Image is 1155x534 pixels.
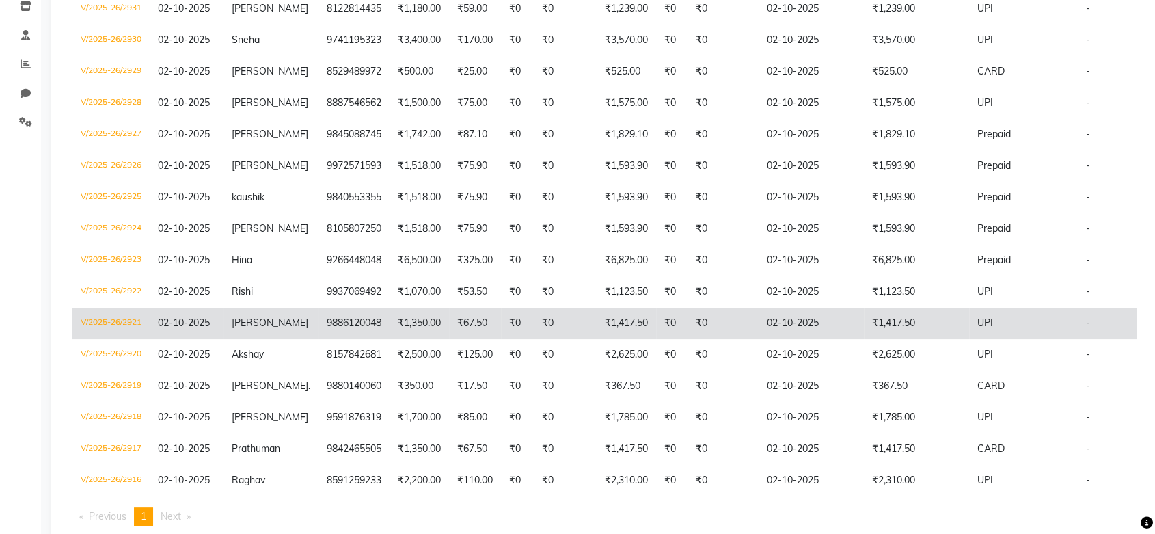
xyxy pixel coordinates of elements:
[534,308,597,339] td: ₹0
[977,222,1011,235] span: Prepaid
[656,245,688,276] td: ₹0
[977,317,993,329] span: UPI
[656,25,688,56] td: ₹0
[656,371,688,402] td: ₹0
[318,245,390,276] td: 9266448048
[864,371,969,402] td: ₹367.50
[72,25,150,56] td: V/2025-26/2930
[232,442,280,455] span: Prathuman
[1086,2,1090,14] span: -
[161,510,181,522] span: Next
[318,339,390,371] td: 8157842681
[72,182,150,213] td: V/2025-26/2925
[977,191,1011,203] span: Prepaid
[158,159,210,172] span: 02-10-2025
[1086,128,1090,140] span: -
[390,245,449,276] td: ₹6,500.00
[501,245,534,276] td: ₹0
[318,25,390,56] td: 9741195323
[688,276,759,308] td: ₹0
[72,245,150,276] td: V/2025-26/2923
[977,96,993,109] span: UPI
[390,119,449,150] td: ₹1,742.00
[1086,442,1090,455] span: -
[390,276,449,308] td: ₹1,070.00
[501,339,534,371] td: ₹0
[864,245,969,276] td: ₹6,825.00
[318,150,390,182] td: 9972571593
[501,119,534,150] td: ₹0
[759,402,864,433] td: 02-10-2025
[759,245,864,276] td: 02-10-2025
[449,88,501,119] td: ₹75.00
[390,88,449,119] td: ₹1,500.00
[864,119,969,150] td: ₹1,829.10
[1086,348,1090,360] span: -
[449,276,501,308] td: ₹53.50
[390,308,449,339] td: ₹1,350.00
[390,433,449,465] td: ₹1,350.00
[501,56,534,88] td: ₹0
[977,379,1005,392] span: CARD
[534,25,597,56] td: ₹0
[158,474,210,486] span: 02-10-2025
[597,56,656,88] td: ₹525.00
[597,433,656,465] td: ₹1,417.50
[501,402,534,433] td: ₹0
[501,182,534,213] td: ₹0
[390,339,449,371] td: ₹2,500.00
[688,182,759,213] td: ₹0
[977,159,1011,172] span: Prepaid
[688,150,759,182] td: ₹0
[72,433,150,465] td: V/2025-26/2917
[449,25,501,56] td: ₹170.00
[501,308,534,339] td: ₹0
[232,191,264,203] span: kaushik
[656,402,688,433] td: ₹0
[318,56,390,88] td: 8529489972
[759,308,864,339] td: 02-10-2025
[688,88,759,119] td: ₹0
[656,119,688,150] td: ₹0
[977,442,1005,455] span: CARD
[656,56,688,88] td: ₹0
[158,348,210,360] span: 02-10-2025
[597,213,656,245] td: ₹1,593.90
[534,465,597,496] td: ₹0
[232,159,308,172] span: [PERSON_NAME]
[318,433,390,465] td: 9842465505
[501,88,534,119] td: ₹0
[977,2,993,14] span: UPI
[977,411,993,423] span: UPI
[1086,159,1090,172] span: -
[597,402,656,433] td: ₹1,785.00
[449,150,501,182] td: ₹75.90
[656,433,688,465] td: ₹0
[534,339,597,371] td: ₹0
[232,285,253,297] span: Rishi
[1086,411,1090,423] span: -
[232,128,308,140] span: [PERSON_NAME]
[158,442,210,455] span: 02-10-2025
[318,88,390,119] td: 8887546562
[597,308,656,339] td: ₹1,417.50
[158,128,210,140] span: 02-10-2025
[759,339,864,371] td: 02-10-2025
[390,56,449,88] td: ₹500.00
[72,465,150,496] td: V/2025-26/2916
[688,433,759,465] td: ₹0
[534,182,597,213] td: ₹0
[864,402,969,433] td: ₹1,785.00
[977,65,1005,77] span: CARD
[501,213,534,245] td: ₹0
[390,25,449,56] td: ₹3,400.00
[977,474,993,486] span: UPI
[232,317,308,329] span: [PERSON_NAME]
[759,182,864,213] td: 02-10-2025
[656,88,688,119] td: ₹0
[534,245,597,276] td: ₹0
[597,88,656,119] td: ₹1,575.00
[688,213,759,245] td: ₹0
[232,379,308,392] span: [PERSON_NAME]
[759,433,864,465] td: 02-10-2025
